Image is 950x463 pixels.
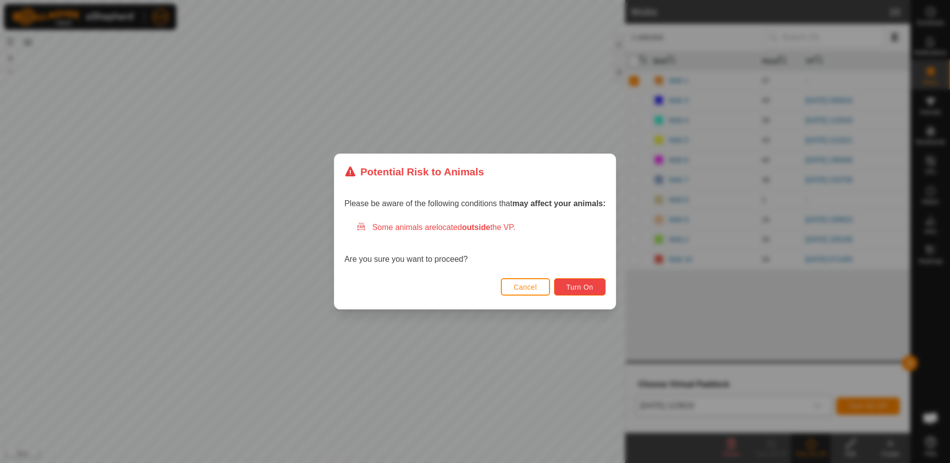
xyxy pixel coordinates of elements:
[344,164,484,179] div: Potential Risk to Animals
[514,283,537,291] span: Cancel
[501,278,550,296] button: Cancel
[356,222,606,233] div: Some animals are
[554,278,606,296] button: Turn On
[436,223,515,231] span: located the VP.
[512,199,606,208] strong: may affect your animals:
[462,223,490,231] strong: outside
[344,222,606,265] div: Are you sure you want to proceed?
[566,283,593,291] span: Turn On
[344,199,606,208] span: Please be aware of the following conditions that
